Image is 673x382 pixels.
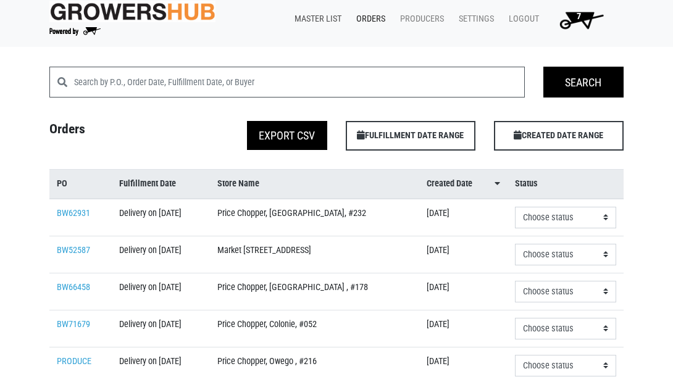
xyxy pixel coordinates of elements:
[210,199,420,236] td: Price Chopper, [GEOGRAPHIC_DATA], #232
[449,7,499,31] a: Settings
[57,319,90,330] a: BW71679
[247,121,327,150] button: Export CSV
[499,7,544,31] a: Logout
[427,177,472,191] span: Created Date
[577,11,581,22] span: 7
[57,177,104,191] a: PO
[119,177,176,191] span: Fulfillment Date
[49,27,101,36] img: Powered by Big Wheelbarrow
[285,7,346,31] a: Master List
[494,121,624,151] span: CREATED DATE RANGE
[217,177,412,191] a: Store Name
[119,177,202,191] a: Fulfillment Date
[57,177,67,191] span: PO
[112,199,209,236] td: Delivery on [DATE]
[419,236,508,273] td: [DATE]
[57,356,91,367] a: PRODUCE
[210,273,420,310] td: Price Chopper, [GEOGRAPHIC_DATA] , #178
[49,1,215,22] img: original-fc7597fdc6adbb9d0e2ae620e786d1a2.jpg
[112,310,209,347] td: Delivery on [DATE]
[515,177,538,191] span: Status
[419,199,508,236] td: [DATE]
[40,121,188,146] h4: Orders
[427,177,500,191] a: Created Date
[112,273,209,310] td: Delivery on [DATE]
[544,7,614,32] a: 7
[57,282,90,293] a: BW66458
[57,245,90,255] a: BW52587
[419,273,508,310] td: [DATE]
[217,177,259,191] span: Store Name
[390,7,449,31] a: Producers
[74,67,525,98] input: Search by P.O., Order Date, Fulfillment Date, or Buyer
[210,310,420,347] td: Price Chopper, Colonie, #052
[515,177,616,191] a: Status
[210,236,420,273] td: Market [STREET_ADDRESS]
[419,310,508,347] td: [DATE]
[346,7,390,31] a: Orders
[112,236,209,273] td: Delivery on [DATE]
[554,7,609,32] img: Cart
[346,121,475,151] span: FULFILLMENT DATE RANGE
[57,208,90,218] a: BW62931
[543,67,624,98] input: Search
